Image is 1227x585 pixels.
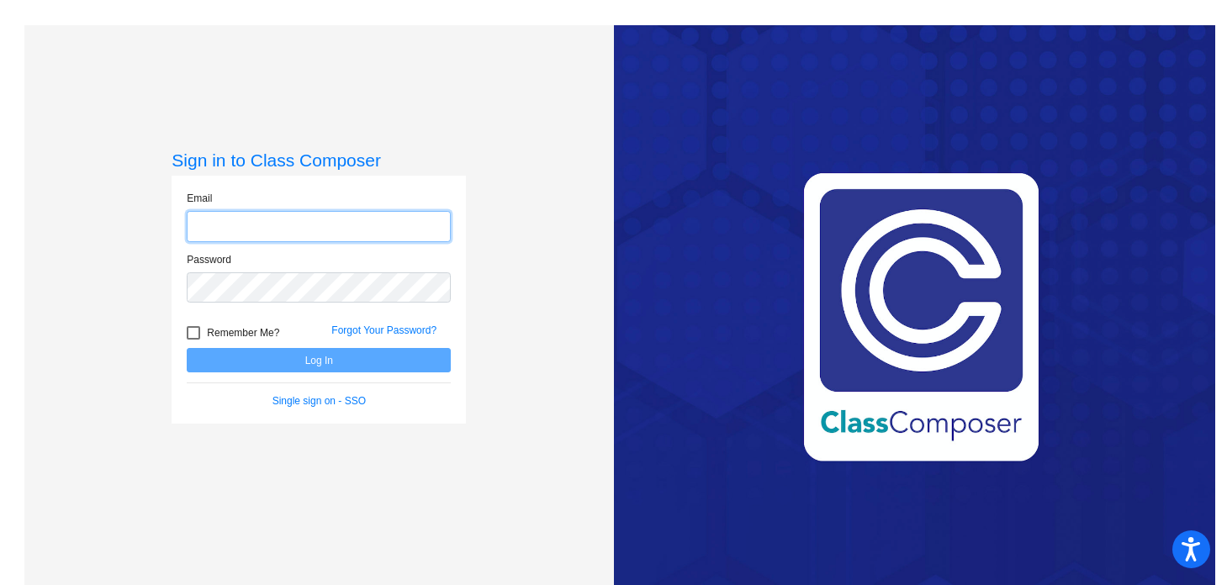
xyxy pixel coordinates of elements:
[187,252,231,267] label: Password
[272,395,366,407] a: Single sign on - SSO
[187,191,212,206] label: Email
[172,150,466,171] h3: Sign in to Class Composer
[187,348,451,372] button: Log In
[331,324,436,336] a: Forgot Your Password?
[207,323,279,343] span: Remember Me?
